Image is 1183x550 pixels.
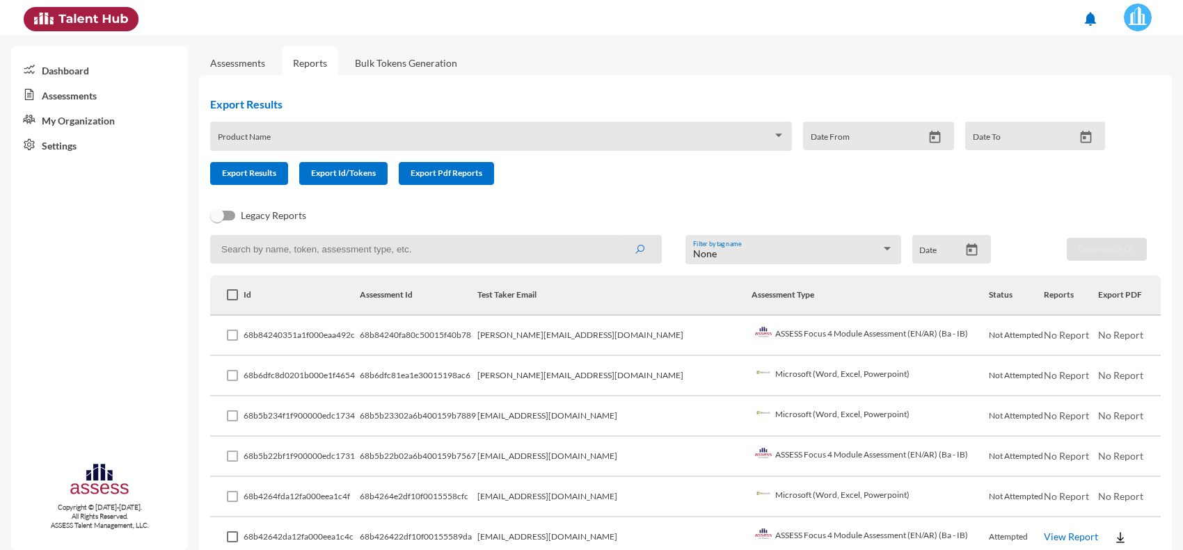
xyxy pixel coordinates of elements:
mat-icon: notifications [1082,10,1099,27]
td: Microsoft (Word, Excel, Powerpoint) [752,356,990,396]
a: Reports [282,46,338,80]
td: 68b4264fda12fa000eea1c4f [244,477,359,517]
td: Not Attempted [989,396,1044,437]
a: Assessments [210,57,265,69]
span: No Report [1098,369,1143,381]
span: No Report [1098,410,1143,421]
span: No Report [1044,490,1089,502]
td: [EMAIL_ADDRESS][DOMAIN_NAME] [477,437,752,477]
td: Not Attempted [989,477,1044,517]
button: Download PDF [1067,238,1147,261]
button: Open calendar [960,243,984,257]
td: 68b5b23302a6b400159b7889 [360,396,477,437]
span: No Report [1044,329,1089,341]
input: Search by name, token, assessment type, etc. [210,235,662,264]
td: [EMAIL_ADDRESS][DOMAIN_NAME] [477,396,752,437]
td: Microsoft (Word, Excel, Powerpoint) [752,477,990,517]
span: No Report [1044,450,1089,462]
th: Assessment Id [360,275,477,316]
span: No Report [1098,450,1143,462]
td: 68b4264e2df10f0015558cfc [360,477,477,517]
th: Assessment Type [752,275,990,316]
h2: Export Results [210,97,1116,111]
span: No Report [1098,490,1143,502]
a: Assessments [11,82,188,107]
td: 68b6dfc81ea1e30015198ac6 [360,356,477,396]
span: Legacy Reports [241,207,306,224]
td: Not Attempted [989,437,1044,477]
button: Export Id/Tokens [299,162,388,185]
td: 68b5b234f1f900000edc1734 [244,396,359,437]
button: Open calendar [923,130,947,145]
span: Export Id/Tokens [311,168,376,178]
img: assesscompany-logo.png [69,462,131,500]
td: ASSESS Focus 4 Module Assessment (EN/AR) (Ba - IB) [752,437,990,477]
td: [PERSON_NAME][EMAIL_ADDRESS][DOMAIN_NAME] [477,316,752,356]
span: No Report [1044,369,1089,381]
td: 68b5b22bf1f900000edc1731 [244,437,359,477]
span: Export Results [222,168,276,178]
td: [PERSON_NAME][EMAIL_ADDRESS][DOMAIN_NAME] [477,356,752,396]
td: 68b5b22b02a6b400159b7567 [360,437,477,477]
td: Not Attempted [989,316,1044,356]
td: 68b84240351a1f000eaa492c [244,316,359,356]
th: Status [989,275,1044,316]
a: View Report [1044,531,1098,542]
td: 68b6dfc8d0201b000e1f4654 [244,356,359,396]
a: Dashboard [11,57,188,82]
td: Not Attempted [989,356,1044,396]
button: Open calendar [1074,130,1098,145]
span: No Report [1098,329,1143,341]
td: ASSESS Focus 4 Module Assessment (EN/AR) (Ba - IB) [752,316,990,356]
span: None [693,248,717,259]
p: Copyright © [DATE]-[DATE]. All Rights Reserved. ASSESS Talent Management, LLC. [11,503,188,530]
button: Export Results [210,162,288,185]
a: Settings [11,132,188,157]
a: Bulk Tokens Generation [344,46,468,80]
td: Microsoft (Word, Excel, Powerpoint) [752,396,990,437]
span: Export Pdf Reports [411,168,482,178]
span: Download PDF [1079,243,1135,254]
td: 68b84240fa80c50015f40b78 [360,316,477,356]
th: Id [244,275,359,316]
a: My Organization [11,107,188,132]
td: [EMAIL_ADDRESS][DOMAIN_NAME] [477,477,752,517]
span: No Report [1044,410,1089,421]
th: Reports [1044,275,1099,316]
th: Test Taker Email [477,275,752,316]
th: Export PDF [1098,275,1161,316]
button: Export Pdf Reports [399,162,494,185]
